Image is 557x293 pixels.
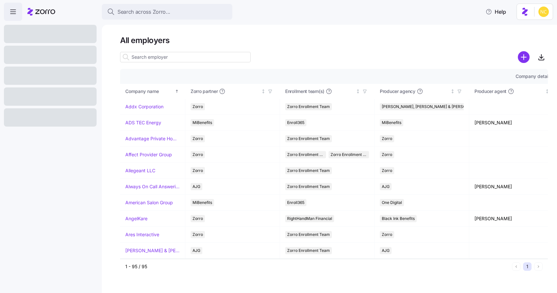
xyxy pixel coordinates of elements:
span: Zorro [193,151,203,158]
div: Sorted ascending [175,89,179,94]
a: [PERSON_NAME] & [PERSON_NAME]'s [125,247,180,254]
span: Zorro [193,167,203,174]
span: [PERSON_NAME], [PERSON_NAME] & [PERSON_NAME] [382,103,483,110]
div: Company name [125,88,174,95]
span: Zorro [382,135,392,142]
span: MiBenefits [193,199,212,206]
span: Zorro [193,231,203,238]
span: Black Ink Benefits [382,215,415,222]
a: Always On Call Answering Service [125,183,180,190]
svg: add icon [518,51,530,63]
span: Zorro [193,215,203,222]
span: Zorro Enrollment Team [287,135,330,142]
a: Addx Corporation [125,103,163,110]
span: Producer agency [380,88,415,95]
span: Enroll365 [287,119,304,126]
span: Zorro [382,231,392,238]
span: AJG [193,247,200,254]
span: One Digital [382,199,402,206]
th: Enrollment team(s)Not sorted [280,84,375,99]
span: MiBenefits [193,119,212,126]
span: Zorro [193,103,203,110]
a: Advantage Private Home Care [125,135,180,142]
span: Producer agent [474,88,506,95]
span: Zorro Enrollment Team [287,231,330,238]
button: Search across Zorro... [102,4,232,20]
span: AJG [193,183,200,190]
a: American Salon Group [125,199,173,206]
a: Affect Provider Group [125,151,172,158]
span: AJG [382,183,390,190]
span: Zorro Enrollment Team [287,183,330,190]
button: Next page [534,262,543,271]
span: Zorro partner [191,88,218,95]
a: Ares Interactive [125,231,159,238]
img: e03b911e832a6112bf72643c5874f8d8 [538,7,549,17]
div: 1 - 95 / 95 [125,263,509,270]
span: MiBenefits [382,119,401,126]
span: Enroll365 [287,199,304,206]
button: Help [480,5,511,18]
span: Zorro Enrollment Team [287,151,324,158]
button: Previous page [512,262,520,271]
span: Enrollment team(s) [285,88,324,95]
th: Company nameSorted ascending [120,84,185,99]
div: Not sorted [261,89,266,94]
div: Not sorted [356,89,360,94]
input: Search employer [120,52,251,62]
div: Not sorted [450,89,455,94]
a: Allegeant LLC [125,167,155,174]
div: Not sorted [545,89,549,94]
span: Zorro Enrollment Team [287,103,330,110]
span: Zorro [193,135,203,142]
span: Zorro Enrollment Team [287,247,330,254]
a: AngelKare [125,215,147,222]
a: ADS TEC Energy [125,119,161,126]
span: Zorro Enrollment Experts [331,151,367,158]
span: Search across Zorro... [117,8,170,16]
span: RightHandMan Financial [287,215,332,222]
th: Producer agencyNot sorted [375,84,469,99]
span: AJG [382,247,390,254]
span: Zorro [382,151,392,158]
span: Zorro [382,167,392,174]
span: Help [486,8,506,16]
th: Zorro partnerNot sorted [185,84,280,99]
span: Zorro Enrollment Team [287,167,330,174]
h1: All employers [120,35,548,45]
button: 1 [523,262,532,271]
